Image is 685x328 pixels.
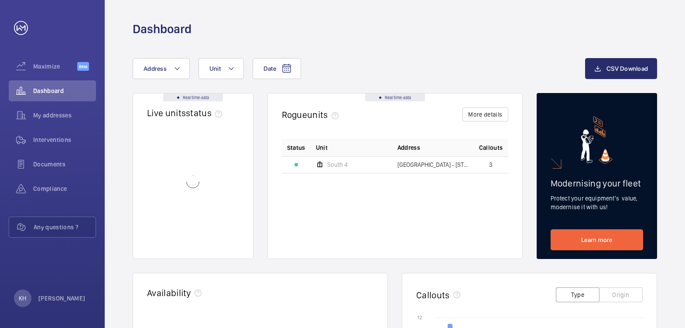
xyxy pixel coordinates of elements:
[19,294,26,303] p: KH
[264,65,276,72] span: Date
[585,58,657,79] button: CSV Download
[581,116,613,164] img: marketing-card.svg
[163,93,223,101] div: Real time data
[77,62,89,71] span: Beta
[33,62,77,71] span: Maximize
[199,58,244,79] button: Unit
[462,107,508,121] button: More details
[287,143,305,152] p: Status
[551,178,644,189] h2: Modernising your fleet
[34,223,96,231] span: Any questions ?
[307,109,342,120] span: units
[416,290,450,300] h2: Callouts
[147,107,226,118] h2: Live units
[479,143,503,152] span: Callouts
[38,294,86,303] p: [PERSON_NAME]
[209,65,221,72] span: Unit
[551,229,644,250] a: Learn more
[397,143,420,152] span: Address
[365,93,425,101] div: Real time data
[556,287,599,302] button: Type
[551,194,644,211] p: Protect your equipment's value, modernise it with us!
[147,287,191,298] h2: Availability
[33,86,96,95] span: Dashboard
[397,162,469,168] span: [GEOGRAPHIC_DATA] - [STREET_ADDRESS]
[253,58,301,79] button: Date
[316,143,328,152] span: Unit
[133,21,192,37] h1: Dashboard
[489,162,493,168] span: 3
[606,65,648,72] span: CSV Download
[417,314,422,321] text: 12
[33,135,96,144] span: Interventions
[144,65,167,72] span: Address
[282,109,342,120] h2: Rogue
[327,162,348,168] span: South 4
[33,111,96,120] span: My addresses
[133,58,190,79] button: Address
[33,184,96,193] span: Compliance
[599,287,643,302] button: Origin
[186,107,226,118] span: status
[33,160,96,169] span: Documents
